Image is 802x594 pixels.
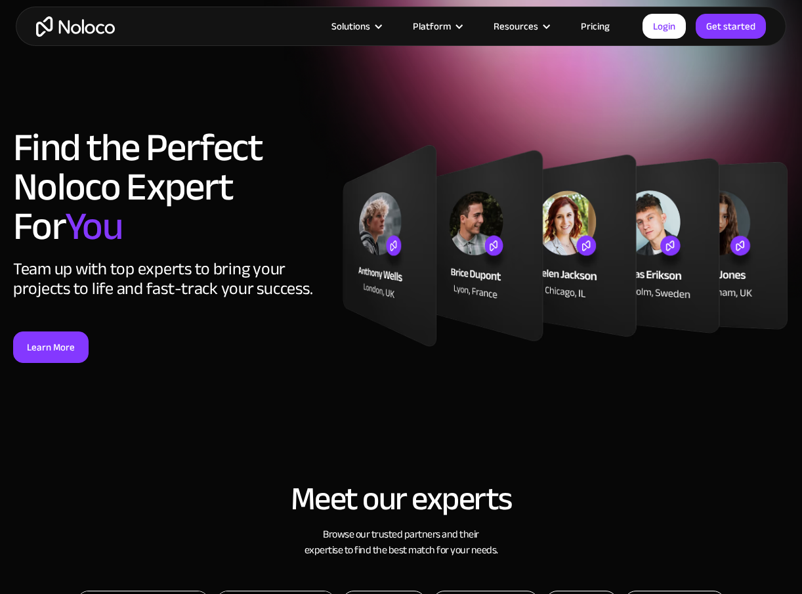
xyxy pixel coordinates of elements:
[331,18,370,35] div: Solutions
[413,18,451,35] div: Platform
[564,18,626,35] a: Pricing
[396,18,477,35] div: Platform
[477,18,564,35] div: Resources
[696,14,766,39] a: Get started
[36,16,115,37] a: home
[13,526,789,558] h3: Browse our trusted partners and their expertise to find the best match for your needs.
[13,128,329,246] h1: Find the Perfect Noloco Expert For
[13,259,329,299] div: Team up with top experts to bring your projects to life and fast-track your success.
[643,14,686,39] a: Login
[65,190,122,263] span: You
[494,18,538,35] div: Resources
[13,481,789,517] h2: Meet our experts
[315,18,396,35] div: Solutions
[13,331,89,363] a: Learn More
